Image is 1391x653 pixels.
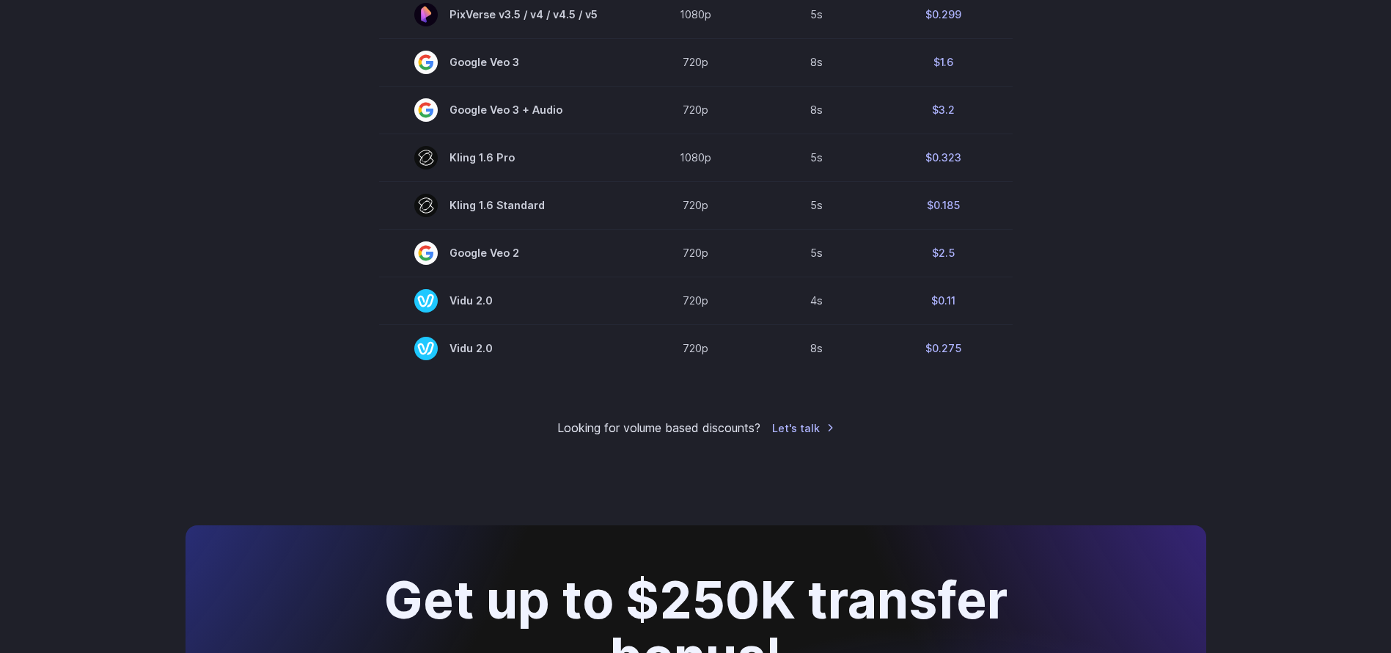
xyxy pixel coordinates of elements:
[633,86,759,134] td: 720p
[875,86,1013,134] td: $3.2
[759,277,875,324] td: 4s
[414,3,598,26] span: PixVerse v3.5 / v4 / v4.5 / v5
[557,419,760,438] small: Looking for volume based discounts?
[633,277,759,324] td: 720p
[875,181,1013,229] td: $0.185
[759,229,875,277] td: 5s
[414,51,598,74] span: Google Veo 3
[414,98,598,122] span: Google Veo 3 + Audio
[875,277,1013,324] td: $0.11
[633,324,759,372] td: 720p
[875,324,1013,372] td: $0.275
[414,146,598,169] span: Kling 1.6 Pro
[759,181,875,229] td: 5s
[759,324,875,372] td: 8s
[633,38,759,86] td: 720p
[875,229,1013,277] td: $2.5
[759,38,875,86] td: 8s
[875,134,1013,181] td: $0.323
[414,194,598,217] span: Kling 1.6 Standard
[414,241,598,265] span: Google Veo 2
[633,229,759,277] td: 720p
[772,420,834,437] a: Let's talk
[414,289,598,313] span: Vidu 2.0
[759,134,875,181] td: 5s
[414,337,598,360] span: Vidu 2.0
[875,38,1013,86] td: $1.6
[633,134,759,181] td: 1080p
[759,86,875,134] td: 8s
[633,181,759,229] td: 720p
